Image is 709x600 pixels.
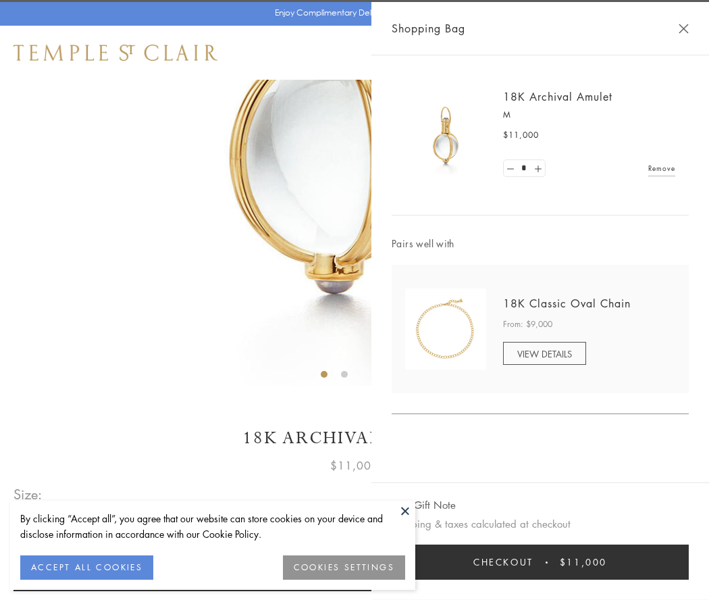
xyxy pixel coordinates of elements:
[14,426,695,450] h1: 18K Archival Amulet
[503,128,539,142] span: $11,000
[503,342,586,365] a: VIEW DETAILS
[275,6,428,20] p: Enjoy Complimentary Delivery & Returns
[560,555,607,570] span: $11,000
[517,347,572,360] span: VIEW DETAILS
[503,318,552,331] span: From: $9,000
[392,236,689,251] span: Pairs well with
[531,160,544,177] a: Set quantity to 2
[20,555,153,580] button: ACCEPT ALL COOKIES
[14,483,43,505] span: Size:
[392,497,456,514] button: Add Gift Note
[405,289,486,370] img: N88865-OV18
[503,89,612,104] a: 18K Archival Amulet
[648,161,675,176] a: Remove
[392,20,465,37] span: Shopping Bag
[20,511,405,542] div: By clicking “Accept all”, you agree that our website can store cookies on your device and disclos...
[392,545,689,580] button: Checkout $11,000
[405,95,486,176] img: 18K Archival Amulet
[283,555,405,580] button: COOKIES SETTINGS
[392,516,689,532] p: Shipping & taxes calculated at checkout
[679,24,689,34] button: Close Shopping Bag
[330,457,379,474] span: $11,000
[504,160,517,177] a: Set quantity to 0
[14,45,217,61] img: Temple St. Clair
[503,108,675,122] p: M
[473,555,533,570] span: Checkout
[503,296,631,311] a: 18K Classic Oval Chain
